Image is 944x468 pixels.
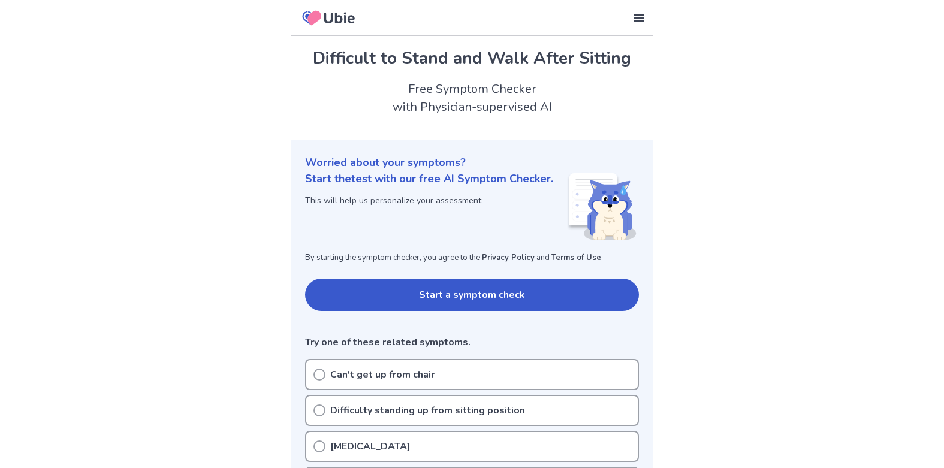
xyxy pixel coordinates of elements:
[305,279,639,311] button: Start a symptom check
[305,171,553,187] p: Start the test with our free AI Symptom Checker.
[291,80,653,116] h2: Free Symptom Checker with Physician-supervised AI
[305,194,553,207] p: This will help us personalize your assessment.
[330,439,411,454] p: [MEDICAL_DATA]
[305,155,639,171] p: Worried about your symptoms?
[551,252,601,263] a: Terms of Use
[330,403,525,418] p: Difficulty standing up from sitting position
[330,367,435,382] p: Can't get up from chair
[567,173,637,240] img: Shiba
[305,46,639,71] h1: Difficult to Stand and Walk After Sitting
[482,252,535,263] a: Privacy Policy
[305,252,639,264] p: By starting the symptom checker, you agree to the and
[305,335,639,349] p: Try one of these related symptoms.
